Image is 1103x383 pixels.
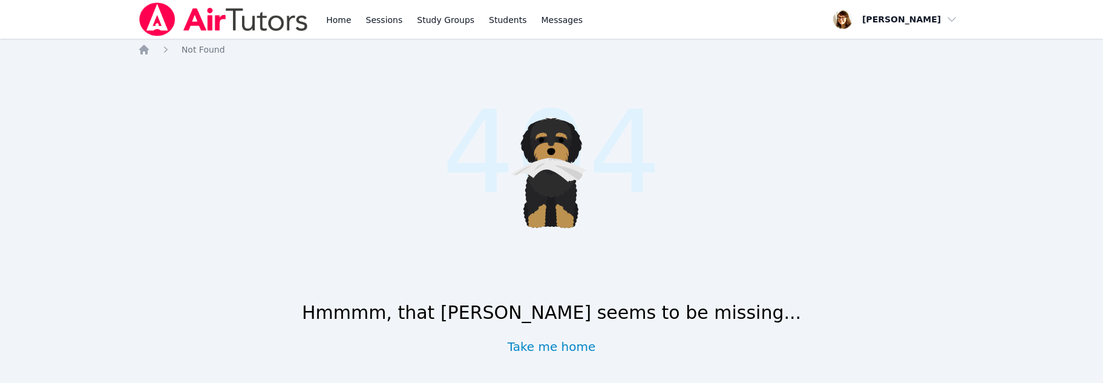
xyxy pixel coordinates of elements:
a: Not Found [182,44,225,56]
h1: Hmmmm, that [PERSON_NAME] seems to be missing... [302,302,801,324]
nav: Breadcrumb [138,44,965,56]
span: Messages [542,14,583,26]
a: Take me home [508,338,596,355]
img: Air Tutors [138,2,309,36]
span: Not Found [182,45,225,54]
span: 404 [442,67,661,240]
